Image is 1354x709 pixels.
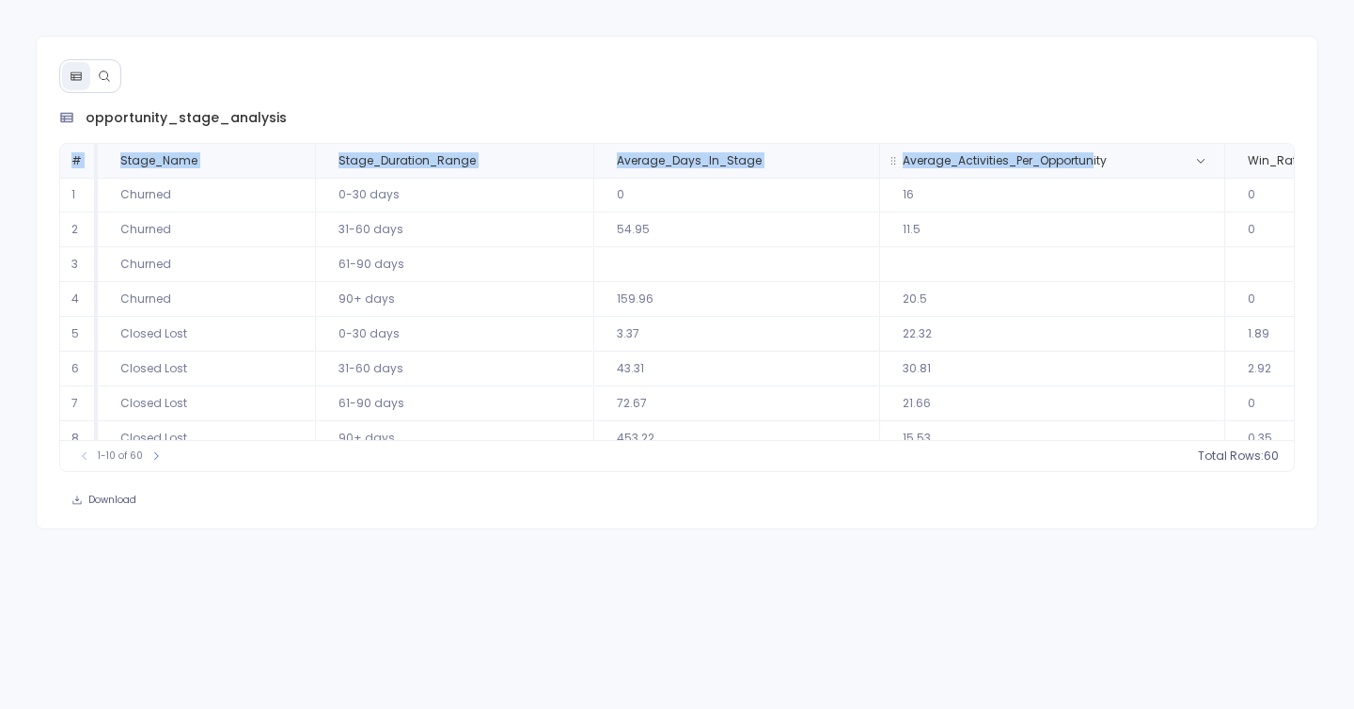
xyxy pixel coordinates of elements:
[593,352,879,386] td: 43.31
[60,178,98,213] td: 1
[88,494,136,507] span: Download
[593,317,879,352] td: 3.37
[60,317,98,352] td: 5
[1198,449,1264,464] span: Total Rows:
[98,386,315,421] td: Closed Lost
[59,487,149,513] button: Download
[593,178,879,213] td: 0
[338,153,476,168] span: Stage_Duration_Range
[879,213,1224,247] td: 11.5
[903,153,1107,168] span: Average_Activities_Per_Opportunity
[593,421,879,456] td: 453.22
[315,421,593,456] td: 90+ days
[98,421,315,456] td: Closed Lost
[60,352,98,386] td: 6
[60,421,98,456] td: 8
[60,282,98,317] td: 4
[98,247,315,282] td: Churned
[120,153,197,168] span: Stage_Name
[879,386,1224,421] td: 21.66
[71,152,82,168] span: #
[98,449,143,464] span: 1-10 of 60
[315,247,593,282] td: 61-90 days
[593,213,879,247] td: 54.95
[86,108,287,128] span: opportunity_stage_analysis
[593,386,879,421] td: 72.67
[315,178,593,213] td: 0-30 days
[879,421,1224,456] td: 15.53
[315,386,593,421] td: 61-90 days
[315,317,593,352] td: 0-30 days
[98,178,315,213] td: Churned
[98,352,315,386] td: Closed Lost
[593,282,879,317] td: 159.96
[879,282,1224,317] td: 20.5
[617,153,762,168] span: Average_Days_In_Stage
[879,352,1224,386] td: 30.81
[98,317,315,352] td: Closed Lost
[60,386,98,421] td: 7
[98,282,315,317] td: Churned
[315,282,593,317] td: 90+ days
[315,213,593,247] td: 31-60 days
[315,352,593,386] td: 31-60 days
[60,247,98,282] td: 3
[879,178,1224,213] td: 16
[1264,449,1279,464] span: 60
[879,317,1224,352] td: 22.32
[98,213,315,247] td: Churned
[60,213,98,247] td: 2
